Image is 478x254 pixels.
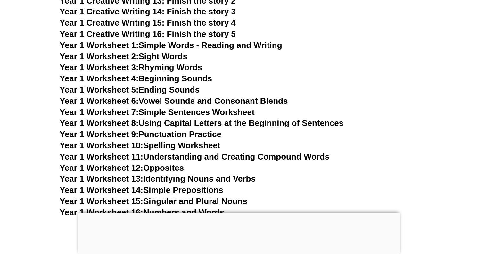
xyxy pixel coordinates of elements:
[60,152,143,161] span: Year 1 Worksheet 11:
[60,62,202,72] a: Year 1 Worksheet 3:Rhyming Words
[60,208,143,217] span: Year 1 Worksheet 16:
[60,196,247,206] a: Year 1 Worksheet 15:Singular and Plural Nouns
[60,163,143,173] span: Year 1 Worksheet 12:
[60,174,256,184] a: Year 1 Worksheet 13:Identifying Nouns and Verbs
[60,107,255,117] a: Year 1 Worksheet 7:Simple Sentences Worksheet
[371,182,478,254] iframe: Chat Widget
[60,74,139,83] span: Year 1 Worksheet 4:
[60,141,143,150] span: Year 1 Worksheet 10:
[78,213,400,252] iframe: Advertisement
[60,196,143,206] span: Year 1 Worksheet 15:
[60,62,139,72] span: Year 1 Worksheet 3:
[60,174,143,184] span: Year 1 Worksheet 13:
[60,118,343,128] a: Year 1 Worksheet 8:Using Capital Letters at the Beginning of Sentences
[60,52,139,61] span: Year 1 Worksheet 2:
[60,52,187,61] a: Year 1 Worksheet 2:Sight Words
[60,74,212,83] a: Year 1 Worksheet 4:Beginning Sounds
[60,208,225,217] a: Year 1 Worksheet 16:Numbers and Words
[60,129,139,139] span: Year 1 Worksheet 9:
[60,107,139,117] span: Year 1 Worksheet 7:
[60,96,139,106] span: Year 1 Worksheet 6:
[60,85,200,94] a: Year 1 Worksheet 5:Ending Sounds
[60,129,221,139] a: Year 1 Worksheet 9:Punctuation Practice
[60,185,223,195] a: Year 1 Worksheet 14:Simple Prepositions
[60,7,236,16] a: Year 1 Creative Writing 14: Finish the story 3
[60,163,184,173] a: Year 1 Worksheet 12:Opposites
[60,185,143,195] span: Year 1 Worksheet 14:
[60,118,139,128] span: Year 1 Worksheet 8:
[60,18,236,28] a: Year 1 Creative Writing 15: Finish the story 4
[60,85,139,94] span: Year 1 Worksheet 5:
[60,40,282,50] a: Year 1 Worksheet 1:Simple Words - Reading and Writing
[60,152,329,161] a: Year 1 Worksheet 11:Understanding and Creating Compound Words
[60,40,139,50] span: Year 1 Worksheet 1:
[60,96,288,106] a: Year 1 Worksheet 6:Vowel Sounds and Consonant Blends
[60,141,220,150] a: Year 1 Worksheet 10:Spelling Worksheet
[60,29,236,39] a: Year 1 Creative Writing 16: Finish the story 5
